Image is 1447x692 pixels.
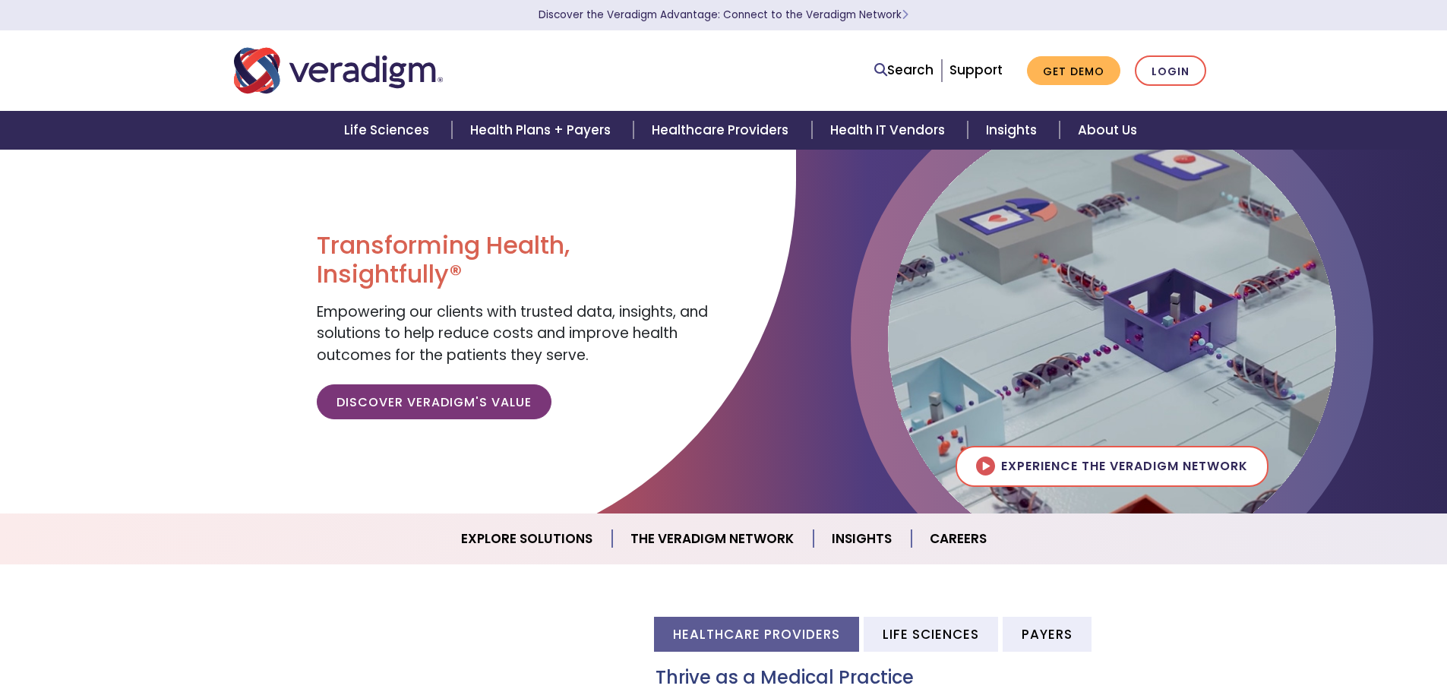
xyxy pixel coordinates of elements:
[612,520,814,558] a: The Veradigm Network
[814,520,911,558] a: Insights
[812,111,968,150] a: Health IT Vendors
[234,46,443,96] img: Veradigm logo
[1003,617,1092,651] li: Payers
[902,8,908,22] span: Learn More
[911,520,1005,558] a: Careers
[317,231,712,289] h1: Transforming Health, Insightfully®
[1027,56,1120,86] a: Get Demo
[317,302,708,365] span: Empowering our clients with trusted data, insights, and solutions to help reduce costs and improv...
[874,60,934,81] a: Search
[1135,55,1206,87] a: Login
[1060,111,1155,150] a: About Us
[452,111,633,150] a: Health Plans + Payers
[539,8,908,22] a: Discover the Veradigm Advantage: Connect to the Veradigm NetworkLearn More
[656,667,1214,689] h3: Thrive as a Medical Practice
[317,384,551,419] a: Discover Veradigm's Value
[968,111,1060,150] a: Insights
[443,520,612,558] a: Explore Solutions
[949,61,1003,79] a: Support
[654,617,859,651] li: Healthcare Providers
[864,617,998,651] li: Life Sciences
[633,111,811,150] a: Healthcare Providers
[326,111,452,150] a: Life Sciences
